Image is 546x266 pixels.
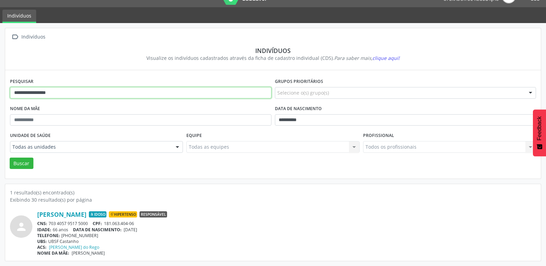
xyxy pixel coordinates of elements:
div: 703 4057 9517 5000 [37,221,536,226]
span: IDADE: [37,227,51,233]
span: ACS: [37,244,47,250]
div: UBSF Castanho [37,238,536,244]
div: 1 resultado(s) encontrado(s) [10,189,536,196]
span: Todas as unidades [12,143,169,150]
span: DATA DE NASCIMENTO: [73,227,122,233]
a: [PERSON_NAME] do Rego [49,244,99,250]
label: Unidade de saúde [10,130,51,141]
span: Idoso [89,211,106,217]
label: Data de nascimento [275,104,322,114]
span: [PERSON_NAME] [72,250,105,256]
a: [PERSON_NAME] [37,211,86,218]
label: Nome da mãe [10,104,40,114]
i:  [10,32,20,42]
label: Equipe [186,130,202,141]
i: Para saber mais, [334,55,400,61]
div: Indivíduos [15,47,531,54]
div: 66 anos [37,227,536,233]
label: Profissional [363,130,394,141]
div: Exibindo 30 resultado(s) por página [10,196,536,203]
span: Hipertenso [109,211,137,217]
a: Indivíduos [2,10,36,23]
span: CNS: [37,221,47,226]
label: Pesquisar [10,76,33,87]
span: Selecione o(s) grupo(s) [277,89,329,96]
span: Responsável [140,211,167,217]
div: Indivíduos [20,32,47,42]
span: CPF: [93,221,102,226]
div: [PHONE_NUMBER] [37,233,536,238]
div: Visualize os indivíduos cadastrados através da ficha de cadastro individual (CDS). [15,54,531,62]
button: Buscar [10,158,33,169]
span: 181.063.404-06 [104,221,134,226]
i: person [15,221,28,233]
span: [DATE] [124,227,137,233]
button: Feedback - Mostrar pesquisa [533,109,546,156]
span: TELEFONE: [37,233,60,238]
span: clique aqui! [372,55,400,61]
label: Grupos prioritários [275,76,323,87]
span: UBS: [37,238,47,244]
span: NOME DA MÃE: [37,250,69,256]
span: Feedback [536,116,543,140]
a:  Indivíduos [10,32,47,42]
